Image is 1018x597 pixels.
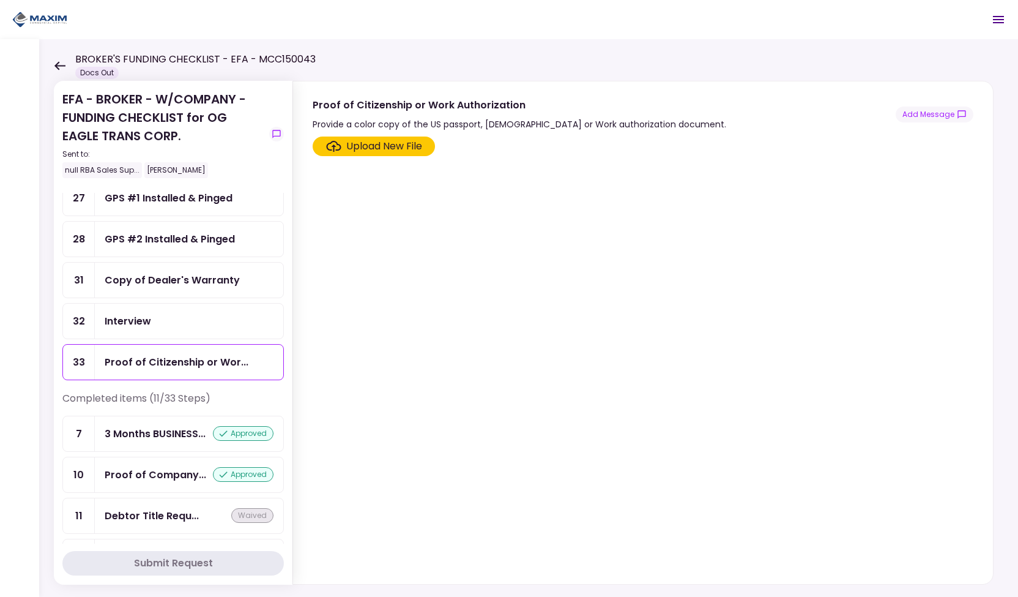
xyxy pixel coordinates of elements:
a: 11Debtor Title Requirements - Other Requirementswaived [62,498,284,534]
div: Proof of Company FEIN [105,467,206,482]
div: 3 Months BUSINESS Bank Statements [105,426,206,441]
div: 7 [63,416,95,451]
div: 33 [63,345,95,380]
div: null RBA Sales Sup... [62,162,142,178]
div: Docs Out [75,67,119,79]
div: 11 [63,498,95,533]
div: Completed items (11/33 Steps) [62,391,284,416]
div: approved [213,426,273,441]
div: approved [213,467,273,482]
div: EFA - BROKER - W/COMPANY - FUNDING CHECKLIST for OG EAGLE TRANS CORP. [62,90,264,178]
div: Sent to: [62,149,264,160]
div: Submit Request [134,556,213,571]
span: Click here to upload the required document [313,137,435,156]
div: 28 [63,222,95,257]
a: 33Proof of Citizenship or Work Authorization [62,344,284,380]
div: 31 [63,263,95,298]
div: Provide a color copy of the US passport, [DEMOGRAPHIC_DATA] or Work authorization document. [313,117,726,132]
img: Partner icon [12,10,67,29]
button: show-messages [896,107,973,122]
a: 27GPS #1 Installed & Pinged [62,180,284,216]
div: Proof of Citizenship or Work Authorization [313,97,726,113]
button: Submit Request [62,551,284,576]
button: Open menu [984,5,1013,34]
div: [PERSON_NAME] [144,162,208,178]
a: 10Proof of Company FEINapproved [62,457,284,493]
div: 32 [63,304,95,339]
div: Debtor Title Requirements - Other Requirements [105,508,199,524]
div: 27 [63,181,95,216]
div: GPS #1 Installed & Pinged [105,190,232,206]
a: 32Interview [62,303,284,339]
div: 12 [63,539,95,574]
div: Proof of Citizenship or Work Authorization [105,355,248,370]
a: 31Copy of Dealer's Warranty [62,262,284,298]
div: Upload New File [346,139,422,154]
a: 12Debtor Title Requirements - Proof of IRP or Exemptionwaived [62,539,284,575]
div: Copy of Dealer's Warranty [105,272,240,288]
div: 10 [63,457,95,492]
a: 73 Months BUSINESS Bank Statementsapproved [62,416,284,452]
a: 28GPS #2 Installed & Pinged [62,221,284,257]
div: waived [231,508,273,523]
button: show-messages [269,127,284,141]
div: GPS #2 Installed & Pinged [105,231,235,247]
div: Interview [105,314,151,329]
div: Proof of Citizenship or Work AuthorizationProvide a color copy of the US passport, [DEMOGRAPHIC_D... [292,81,994,585]
h1: BROKER'S FUNDING CHECKLIST - EFA - MCC150043 [75,52,316,67]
